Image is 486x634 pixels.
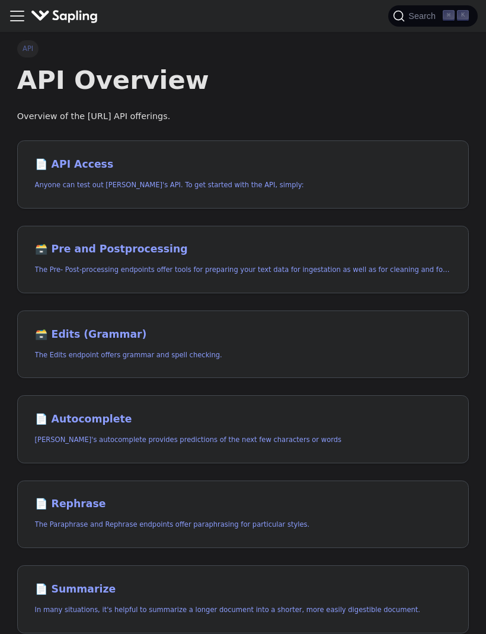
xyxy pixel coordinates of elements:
[17,565,469,633] a: 📄️ SummarizeIn many situations, it's helpful to summarize a longer document into a shorter, more ...
[17,40,469,57] nav: Breadcrumbs
[31,8,98,25] img: Sapling.ai
[31,8,103,25] a: Sapling.ai
[443,10,455,21] kbd: ⌘
[457,10,469,21] kbd: K
[35,604,452,616] p: In many situations, it's helpful to summarize a longer document into a shorter, more easily diges...
[17,64,469,96] h1: API Overview
[35,519,452,530] p: The Paraphrase and Rephrase endpoints offer paraphrasing for particular styles.
[35,413,452,426] h2: Autocomplete
[35,498,452,511] h2: Rephrase
[35,180,452,191] p: Anyone can test out Sapling's API. To get started with the API, simply:
[35,583,452,596] h2: Summarize
[35,434,452,446] p: Sapling's autocomplete provides predictions of the next few characters or words
[405,11,443,21] span: Search
[17,110,469,124] p: Overview of the [URL] API offerings.
[35,243,452,256] h2: Pre and Postprocessing
[17,40,39,57] span: API
[17,226,469,294] a: 🗃️ Pre and PostprocessingThe Pre- Post-processing endpoints offer tools for preparing your text d...
[35,328,452,341] h2: Edits (Grammar)
[17,140,469,209] a: 📄️ API AccessAnyone can test out [PERSON_NAME]'s API. To get started with the API, simply:
[388,5,477,27] button: Search (Command+K)
[35,158,452,171] h2: API Access
[17,395,469,463] a: 📄️ Autocomplete[PERSON_NAME]'s autocomplete provides predictions of the next few characters or words
[17,481,469,549] a: 📄️ RephraseThe Paraphrase and Rephrase endpoints offer paraphrasing for particular styles.
[35,350,452,361] p: The Edits endpoint offers grammar and spell checking.
[35,264,452,276] p: The Pre- Post-processing endpoints offer tools for preparing your text data for ingestation as we...
[8,7,26,25] button: Toggle navigation bar
[17,310,469,379] a: 🗃️ Edits (Grammar)The Edits endpoint offers grammar and spell checking.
